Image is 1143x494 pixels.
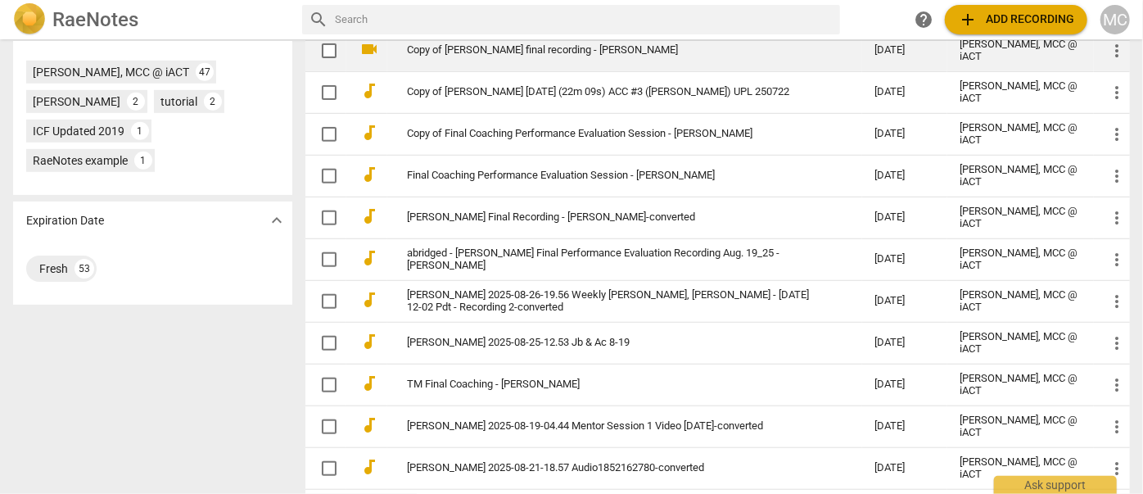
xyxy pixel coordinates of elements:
div: [PERSON_NAME], MCC @ iACT [960,456,1081,481]
a: [PERSON_NAME] 2025-08-21-18.57 Audio1852162780-converted [407,462,816,474]
td: [DATE] [862,113,947,155]
div: Fresh [39,261,68,277]
a: Final Coaching Performance Evaluation Session - [PERSON_NAME] [407,170,816,182]
td: [DATE] [862,364,947,406]
button: Upload [945,5,1087,34]
span: audiotrack [359,374,379,393]
span: search [309,10,328,29]
td: [DATE] [862,447,947,489]
a: TM Final Coaching - [PERSON_NAME] [407,378,816,391]
div: [PERSON_NAME], MCC @ iACT [960,331,1081,356]
span: more_vert [1107,208,1127,228]
td: [DATE] [862,406,947,447]
a: Copy of Final Coaching Performance Evaluation Session - [PERSON_NAME] [407,128,816,140]
div: 53 [75,259,94,279]
span: more_vert [1107,41,1127,61]
div: [PERSON_NAME], MCC @ iACT [960,206,1081,230]
span: more_vert [1107,459,1127,478]
a: Copy of [PERSON_NAME] [DATE] (22m 09s) ACC #3 ([PERSON_NAME]) UPL 250722 [407,86,816,98]
a: [PERSON_NAME] 2025-08-26-19.56 Weekly [PERSON_NAME], [PERSON_NAME] - [DATE] 12-02 Pdt - Recording... [407,289,816,314]
a: Help [909,5,938,34]
div: [PERSON_NAME], MCC @ iACT [960,39,1081,63]
span: more_vert [1107,333,1127,353]
div: RaeNotes example [33,152,128,169]
a: LogoRaeNotes [13,3,289,36]
p: Expiration Date [26,212,104,229]
button: Show more [264,208,289,233]
td: [DATE] [862,71,947,113]
span: audiotrack [359,123,379,143]
input: Search [335,7,834,33]
span: help [914,10,933,29]
span: more_vert [1107,83,1127,102]
span: audiotrack [359,165,379,184]
div: tutorial [160,93,197,110]
td: [DATE] [862,197,947,238]
td: [DATE] [862,238,947,280]
span: audiotrack [359,248,379,268]
a: [PERSON_NAME] 2025-08-19-04.44 Mentor Session 1 Video [DATE]-converted [407,420,816,433]
a: [PERSON_NAME] 2025-08-25-12.53 Jb & Ac 8-19 [407,337,816,349]
span: videocam [359,39,379,59]
span: more_vert [1107,417,1127,437]
a: abridged - [PERSON_NAME] Final Performance Evaluation Recording Aug. 19_25 - [PERSON_NAME] [407,247,816,272]
div: Ask support [994,476,1117,494]
td: [DATE] [862,155,947,197]
div: [PERSON_NAME], MCC @ iACT [960,164,1081,188]
div: [PERSON_NAME], MCC @ iACT [960,247,1081,272]
div: 1 [134,152,152,170]
td: [DATE] [862,322,947,364]
td: [DATE] [862,29,947,71]
div: [PERSON_NAME], MCC @ iACT [960,80,1081,105]
span: audiotrack [359,332,379,351]
a: [PERSON_NAME] Final Recording - [PERSON_NAME]-converted [407,211,816,224]
div: [PERSON_NAME], MCC @ iACT [960,289,1081,314]
h2: RaeNotes [52,8,138,31]
div: [PERSON_NAME], MCC @ iACT [960,415,1081,439]
span: more_vert [1107,375,1127,395]
a: Copy of [PERSON_NAME] final recording - [PERSON_NAME] [407,44,816,57]
div: 2 [204,93,222,111]
span: audiotrack [359,415,379,435]
div: [PERSON_NAME] [33,93,120,110]
div: 47 [196,63,214,81]
span: more_vert [1107,166,1127,186]
span: Add recording [958,10,1074,29]
span: audiotrack [359,81,379,101]
span: more_vert [1107,292,1127,311]
span: more_vert [1107,250,1127,270]
span: more_vert [1107,125,1127,144]
span: expand_more [267,211,287,230]
span: add [958,10,978,29]
div: 1 [131,122,149,140]
td: [DATE] [862,280,947,322]
span: audiotrack [359,457,379,477]
div: [PERSON_NAME], MCC @ iACT [960,122,1081,147]
div: ICF Updated 2019 [33,123,124,139]
img: Logo [13,3,46,36]
div: [PERSON_NAME], MCC @ iACT [960,373,1081,397]
span: audiotrack [359,290,379,310]
div: [PERSON_NAME], MCC @ iACT [33,64,189,80]
span: audiotrack [359,206,379,226]
div: 2 [127,93,145,111]
button: MC [1100,5,1130,34]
